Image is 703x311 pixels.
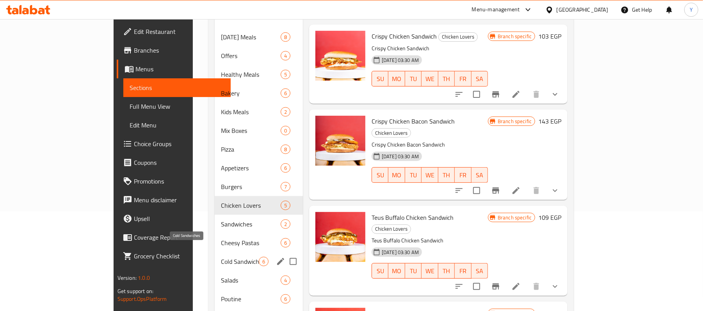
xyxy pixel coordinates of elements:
[550,90,560,99] svg: Show Choices
[221,294,281,304] div: Poutine
[221,219,281,229] span: Sandwiches
[438,71,455,87] button: TH
[221,201,281,210] span: Chicken Lovers
[538,116,561,127] h6: 143 EGP
[450,277,468,296] button: sort-choices
[281,238,290,247] div: items
[495,214,535,221] span: Branch specific
[422,167,438,183] button: WE
[281,164,290,172] span: 6
[495,118,535,125] span: Branch specific
[130,102,225,111] span: Full Menu View
[472,5,520,14] div: Menu-management
[550,282,560,291] svg: Show Choices
[221,88,281,98] span: Bakery
[134,139,225,148] span: Choice Groups
[315,31,365,81] img: Crispy Chicken Sandwich
[130,83,225,92] span: Sections
[215,84,303,102] div: Bakery6
[527,277,546,296] button: delete
[425,170,435,181] span: WE
[281,219,290,229] div: items
[408,73,418,85] span: TU
[455,263,471,279] button: FR
[527,85,546,104] button: delete
[388,71,405,87] button: MO
[450,85,468,104] button: sort-choices
[372,71,388,87] button: SU
[405,71,422,87] button: TU
[117,191,231,209] a: Menu disclaimer
[372,140,488,150] p: Crispy Chicken Bacon Sandwich
[475,170,485,181] span: SA
[281,163,290,173] div: items
[281,88,290,98] div: items
[372,224,411,233] span: Chicken Lovers
[372,129,411,138] span: Chicken Lovers
[215,121,303,140] div: Mix Boxes0
[134,27,225,36] span: Edit Restaurant
[546,181,564,200] button: show more
[379,153,422,160] span: [DATE] 03:30 AM
[557,5,608,14] div: [GEOGRAPHIC_DATA]
[439,32,477,41] span: Chicken Lovers
[408,170,418,181] span: TU
[281,239,290,247] span: 6
[221,51,281,60] div: Offers
[315,212,365,262] img: Teus Buffalo Chicken Sandwich
[281,202,290,209] span: 5
[538,31,561,42] h6: 103 EGP
[123,97,231,116] a: Full Menu View
[511,90,521,99] a: Edit menu item
[527,181,546,200] button: delete
[134,214,225,223] span: Upsell
[215,196,303,215] div: Chicken Lovers5
[117,41,231,60] a: Branches
[123,116,231,134] a: Edit Menu
[281,52,290,60] span: 4
[134,158,225,167] span: Coupons
[372,167,388,183] button: SU
[405,167,422,183] button: TU
[221,257,259,266] span: Cold Sandwiches
[134,177,225,186] span: Promotions
[281,34,290,41] span: 8
[215,233,303,252] div: Cheesy Pastas6
[221,32,281,42] div: Ramadan Meals
[221,238,281,247] div: Cheesy Pastas
[538,212,561,223] h6: 109 EGP
[221,126,281,135] span: Mix Boxes
[117,209,231,228] a: Upsell
[458,170,468,181] span: FR
[117,60,231,78] a: Menus
[372,224,411,234] div: Chicken Lovers
[221,70,281,79] span: Healthy Meals
[281,90,290,97] span: 6
[546,277,564,296] button: show more
[281,145,290,154] div: items
[438,167,455,183] button: TH
[221,145,281,154] span: Pizza
[117,134,231,153] a: Choice Groups
[472,263,488,279] button: SA
[281,108,290,116] span: 2
[372,236,488,246] p: Teus Buffalo Chicken Sandwich
[215,46,303,65] div: Offers4
[375,170,385,181] span: SU
[388,263,405,279] button: MO
[221,276,281,285] span: Salads
[281,294,290,304] div: items
[215,28,303,46] div: [DATE] Meals8
[281,146,290,153] span: 8
[372,30,437,42] span: Crispy Chicken Sandwich
[117,228,231,247] a: Coverage Report
[392,265,402,277] span: MO
[281,51,290,60] div: items
[281,126,290,135] div: items
[281,277,290,284] span: 4
[117,153,231,172] a: Coupons
[375,73,385,85] span: SU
